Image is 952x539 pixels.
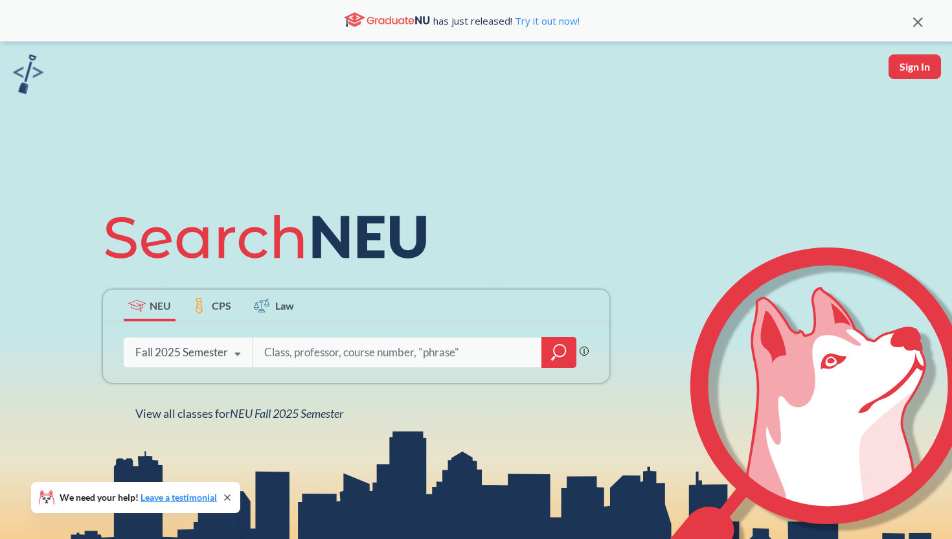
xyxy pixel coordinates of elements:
span: We need your help! [60,493,217,502]
span: CPS [212,298,231,313]
a: sandbox logo [13,54,43,98]
a: Leave a testimonial [141,492,217,503]
img: sandbox logo [13,54,43,94]
div: Fall 2025 Semester [135,345,228,360]
span: View all classes for [135,406,343,420]
span: NEU Fall 2025 Semester [230,406,343,420]
span: Law [275,298,294,313]
div: magnifying glass [541,337,576,368]
span: NEU [150,298,171,313]
button: Sign In [889,54,941,79]
a: Try it out now! [512,14,580,27]
input: Class, professor, course number, "phrase" [263,339,532,366]
svg: magnifying glass [551,343,567,361]
span: has just released! [433,14,580,28]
